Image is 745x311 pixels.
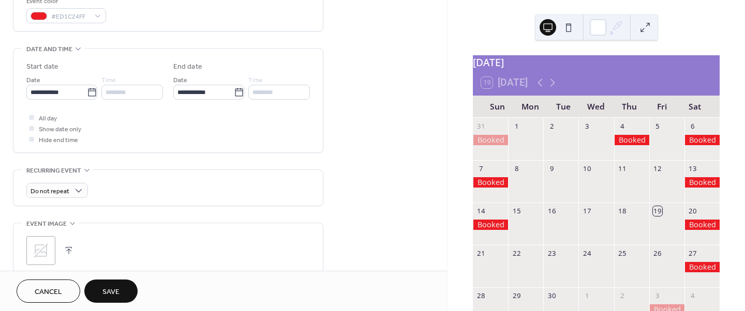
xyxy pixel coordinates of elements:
div: Booked [473,177,508,188]
span: Hide end time [39,135,78,146]
div: Booked [684,177,720,188]
div: Booked [614,135,649,145]
div: 25 [618,248,627,258]
span: Time [101,75,116,86]
span: Time [248,75,263,86]
button: Save [84,279,138,303]
div: Thu [613,96,646,118]
div: 24 [583,248,592,258]
div: 4 [688,291,697,301]
div: 6 [688,121,697,131]
div: 12 [653,164,662,173]
div: Booked [684,262,720,272]
div: Sat [678,96,711,118]
div: End date [173,61,202,72]
div: 10 [583,164,592,173]
div: 15 [512,206,521,215]
span: Cancel [35,287,62,298]
div: 1 [512,121,521,131]
div: Booked [684,220,720,230]
span: Recurring event [26,165,81,176]
span: Show date only [39,124,81,135]
button: Cancel [17,279,80,303]
div: 21 [476,248,486,258]
div: 16 [547,206,556,215]
div: 17 [583,206,592,215]
div: 5 [653,121,662,131]
div: Mon [514,96,547,118]
div: Tue [547,96,580,118]
span: All day [39,113,57,124]
div: 28 [476,291,486,301]
div: [DATE] [473,55,720,70]
div: 31 [476,121,486,131]
div: Sun [481,96,514,118]
div: 3 [653,291,662,301]
div: 23 [547,248,556,258]
div: 1 [583,291,592,301]
span: Event image [26,219,67,229]
div: 11 [618,164,627,173]
div: 8 [512,164,521,173]
div: 26 [653,248,662,258]
div: Wed [580,96,613,118]
div: Fri [646,96,679,118]
div: 2 [618,291,627,301]
span: Do not repeat [31,185,69,197]
div: 18 [618,206,627,215]
span: Date [173,75,187,86]
span: #ED1C24FF [51,11,90,22]
div: 30 [547,291,556,301]
div: 2 [547,121,556,131]
span: Date and time [26,44,72,55]
div: 22 [512,248,521,258]
div: 27 [688,248,697,258]
span: Date [26,75,40,86]
div: ; [26,236,55,265]
div: 7 [476,164,486,173]
div: 9 [547,164,556,173]
div: 4 [618,121,627,131]
div: 13 [688,164,697,173]
div: 29 [512,291,521,301]
div: Booked [684,135,720,145]
div: 19 [653,206,662,215]
div: Booked [473,135,508,145]
div: 14 [476,206,486,215]
div: 20 [688,206,697,215]
span: Save [102,287,120,298]
div: Start date [26,61,58,72]
div: Booked [473,220,508,230]
div: 3 [583,121,592,131]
